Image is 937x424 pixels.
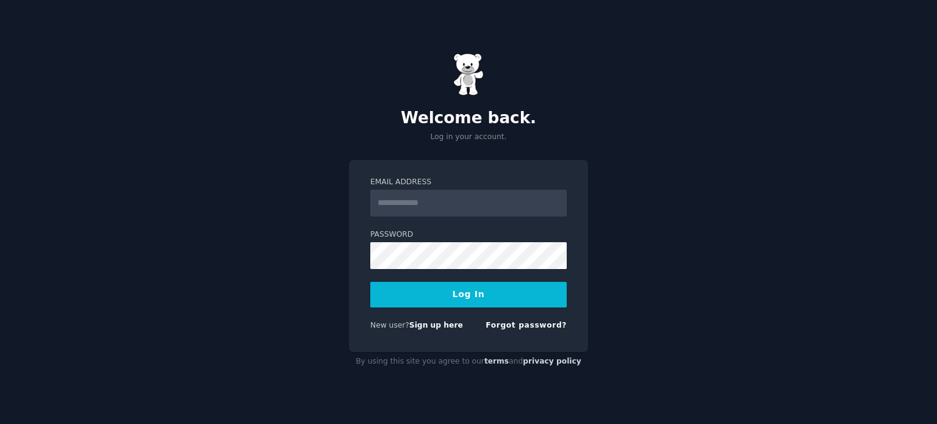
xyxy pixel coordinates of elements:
[523,357,581,365] a: privacy policy
[370,321,409,329] span: New user?
[486,321,567,329] a: Forgot password?
[409,321,463,329] a: Sign up here
[370,229,567,240] label: Password
[453,53,484,96] img: Gummy Bear
[484,357,509,365] a: terms
[349,109,588,128] h2: Welcome back.
[349,132,588,143] p: Log in your account.
[370,177,567,188] label: Email Address
[349,352,588,372] div: By using this site you agree to our and
[370,282,567,307] button: Log In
